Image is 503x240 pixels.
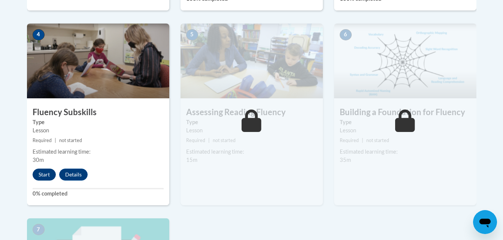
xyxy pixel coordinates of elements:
label: Type [33,118,164,126]
span: 30m [33,157,44,163]
div: Lesson [340,126,471,135]
div: Lesson [33,126,164,135]
span: 7 [33,224,45,235]
span: 6 [340,29,352,40]
span: not started [366,138,389,143]
div: Estimated learning time: [186,148,317,156]
h3: Fluency Subskills [27,107,169,118]
div: Estimated learning time: [33,148,164,156]
span: not started [213,138,236,143]
label: Type [186,118,317,126]
iframe: Button to launch messaging window [473,210,497,234]
span: Required [340,138,359,143]
img: Course Image [181,24,323,98]
span: Required [33,138,52,143]
h3: Assessing Reading Fluency [181,107,323,118]
span: | [55,138,56,143]
button: Details [59,169,88,181]
div: Lesson [186,126,317,135]
span: | [362,138,363,143]
img: Course Image [27,24,169,98]
div: Estimated learning time: [340,148,471,156]
span: | [208,138,210,143]
span: 4 [33,29,45,40]
button: Start [33,169,56,181]
label: Type [340,118,471,126]
span: 5 [186,29,198,40]
span: not started [59,138,82,143]
h3: Building a Foundation for Fluency [334,107,476,118]
span: Required [186,138,205,143]
img: Course Image [334,24,476,98]
label: 0% completed [33,190,164,198]
span: 15m [186,157,197,163]
span: 35m [340,157,351,163]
